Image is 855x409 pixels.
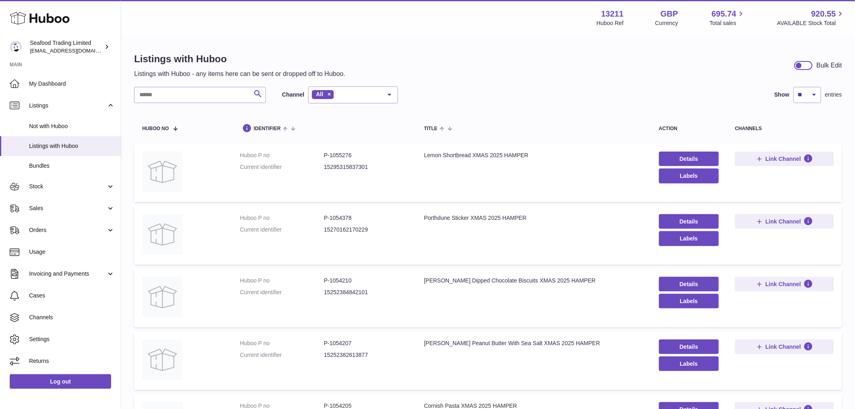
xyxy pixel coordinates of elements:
a: Details [659,277,719,291]
span: Listings with Huboo [29,142,115,150]
span: Stock [29,183,106,190]
a: Details [659,214,719,229]
dt: Current identifier [240,163,324,171]
div: Porthdune Sticker XMAS 2025 HAMPER [424,214,643,222]
dt: Huboo P no [240,214,324,222]
span: AVAILABLE Stock Total [777,19,845,27]
dt: Huboo P no [240,152,324,159]
p: Listings with Huboo - any items here can be sent or dropped off to Huboo. [134,70,345,78]
button: Labels [659,294,719,308]
span: Settings [29,335,115,343]
label: Channel [282,91,304,99]
div: [PERSON_NAME] Dipped Chocolate Biscuits XMAS 2025 HAMPER [424,277,643,285]
div: channels [735,126,834,131]
span: Link Channel [766,280,801,288]
button: Labels [659,169,719,183]
span: [EMAIL_ADDRESS][DOMAIN_NAME] [30,47,119,54]
span: Listings [29,102,106,110]
span: title [424,126,438,131]
span: My Dashboard [29,80,115,88]
span: Sales [29,204,106,212]
span: identifier [254,126,281,131]
img: Freda's Peanut Butter With Sea Salt XMAS 2025 HAMPER [142,339,183,380]
dt: Current identifier [240,289,324,296]
label: Show [775,91,790,99]
a: Details [659,339,719,354]
dd: P-1054210 [324,277,408,285]
button: Link Channel [735,152,834,166]
dd: P-1055276 [324,152,408,159]
div: [PERSON_NAME] Peanut Butter With Sea Salt XMAS 2025 HAMPER [424,339,643,347]
img: Teoni's Dipped Chocolate Biscuits XMAS 2025 HAMPER [142,277,183,317]
span: Usage [29,248,115,256]
dd: P-1054378 [324,214,408,222]
span: Cases [29,292,115,299]
dt: Current identifier [240,351,324,359]
dd: P-1054207 [324,339,408,347]
dt: Huboo P no [240,339,324,347]
span: Orders [29,226,106,234]
a: Details [659,152,719,166]
h1: Listings with Huboo [134,53,345,65]
span: Huboo no [142,126,169,131]
strong: 13211 [601,8,624,19]
button: Labels [659,356,719,371]
div: Seafood Trading Limited [30,39,103,55]
dd: 15252384842101 [324,289,408,296]
div: action [659,126,719,131]
button: Link Channel [735,277,834,291]
span: Total sales [710,19,745,27]
img: Porthdune Sticker XMAS 2025 HAMPER [142,214,183,255]
div: Bulk Edit [817,61,842,70]
span: Returns [29,357,115,365]
span: 695.74 [712,8,736,19]
button: Link Channel [735,339,834,354]
a: 695.74 Total sales [710,8,745,27]
a: Log out [10,374,111,389]
dt: Huboo P no [240,277,324,285]
img: internalAdmin-13211@internal.huboo.com [10,41,22,53]
dd: 15270162170229 [324,226,408,234]
span: Link Channel [766,155,801,162]
span: Link Channel [766,343,801,350]
span: Link Channel [766,218,801,225]
dd: 15295315837301 [324,163,408,171]
dd: 15252382613877 [324,351,408,359]
div: Lemon Shortbread XMAS 2025 HAMPER [424,152,643,159]
button: Labels [659,231,719,246]
button: Link Channel [735,214,834,229]
img: Lemon Shortbread XMAS 2025 HAMPER [142,152,183,192]
div: Currency [655,19,678,27]
div: Huboo Ref [597,19,624,27]
span: 920.55 [811,8,836,19]
span: Invoicing and Payments [29,270,106,278]
a: 920.55 AVAILABLE Stock Total [777,8,845,27]
span: Channels [29,314,115,321]
span: Bundles [29,162,115,170]
span: All [316,91,323,97]
strong: GBP [661,8,678,19]
span: Not with Huboo [29,122,115,130]
span: entries [825,91,842,99]
dt: Current identifier [240,226,324,234]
